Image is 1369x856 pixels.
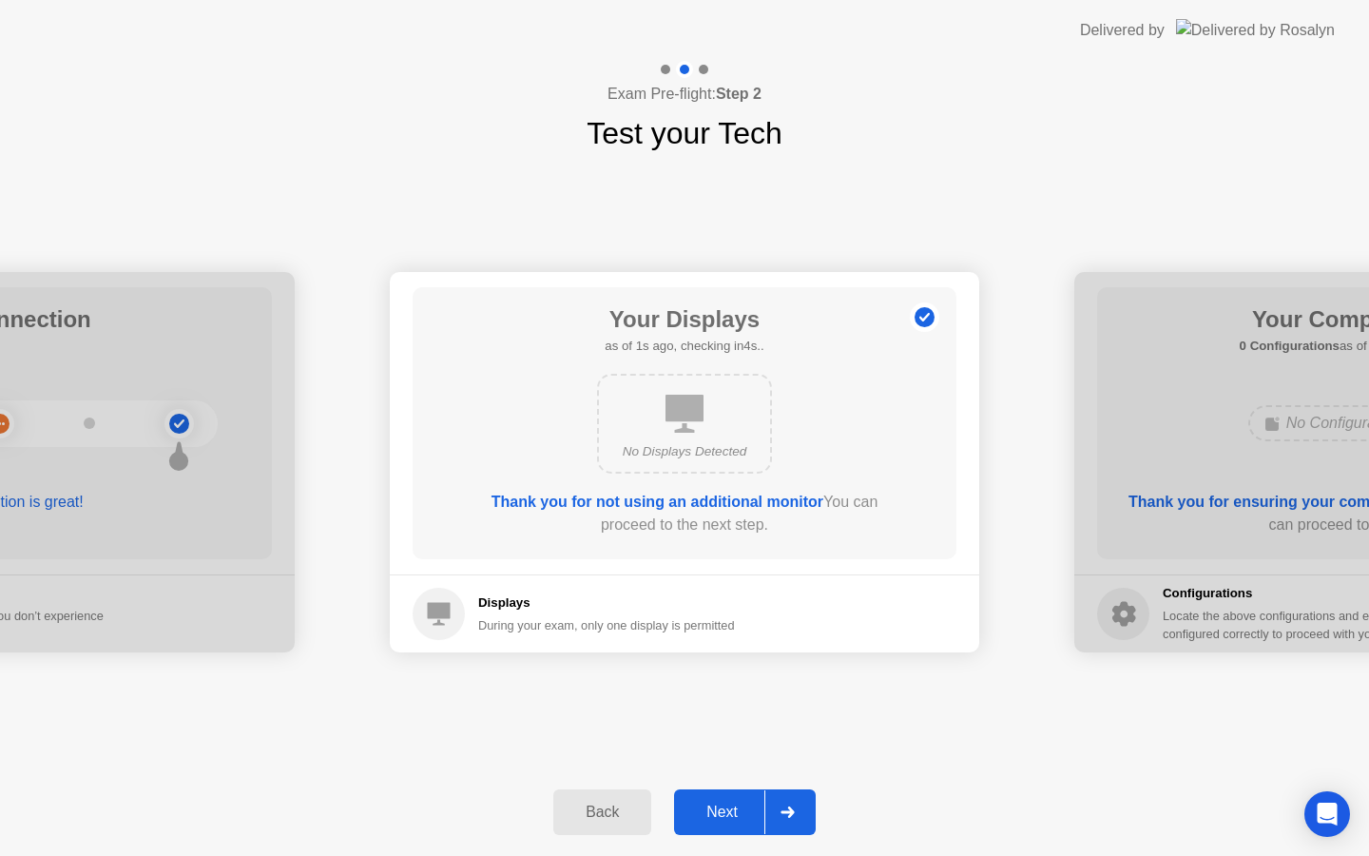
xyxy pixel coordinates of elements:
[553,789,651,835] button: Back
[1176,19,1335,41] img: Delivered by Rosalyn
[478,593,735,613] h5: Displays
[587,110,782,156] h1: Test your Tech
[1304,791,1350,837] div: Open Intercom Messenger
[1080,19,1165,42] div: Delivered by
[478,616,735,634] div: During your exam, only one display is permitted
[492,494,823,510] b: Thank you for not using an additional monitor
[467,491,902,536] div: You can proceed to the next step.
[614,442,755,461] div: No Displays Detected
[559,804,646,821] div: Back
[680,804,764,821] div: Next
[674,789,816,835] button: Next
[607,83,762,106] h4: Exam Pre-flight:
[716,86,762,102] b: Step 2
[605,302,763,337] h1: Your Displays
[605,337,763,356] h5: as of 1s ago, checking in4s..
